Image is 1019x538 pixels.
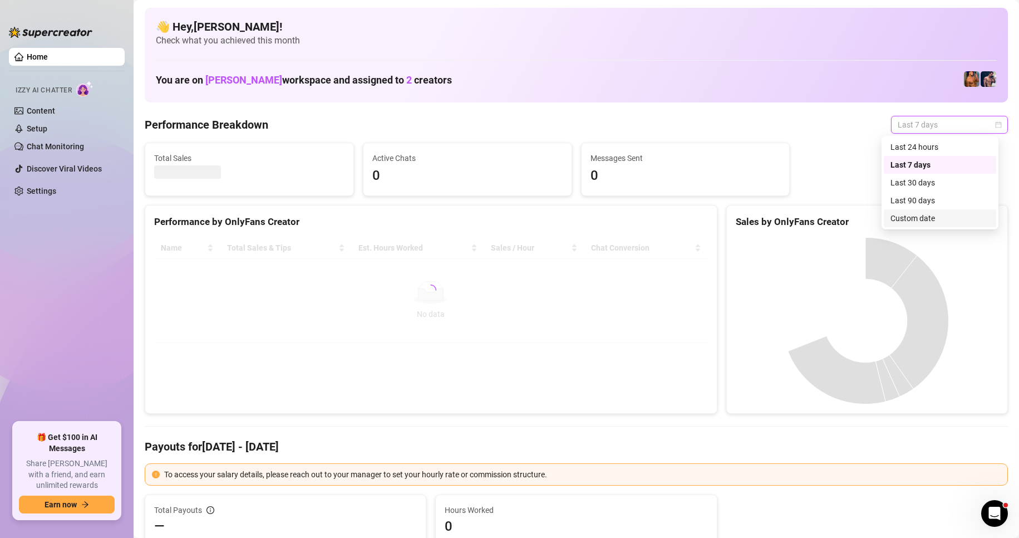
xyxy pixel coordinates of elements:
span: Messages Sent [590,152,781,164]
span: info-circle [206,506,214,514]
div: Last 90 days [890,194,990,207]
h1: You are on workspace and assigned to creators [156,74,452,86]
span: Share [PERSON_NAME] with a friend, and earn unlimited rewards [19,458,115,491]
span: 0 [372,165,563,187]
a: Settings [27,187,56,195]
img: AI Chatter [76,81,93,97]
span: Hours Worked [445,504,707,516]
div: Last 7 days [890,159,990,171]
div: Last 24 hours [884,138,996,156]
div: Last 24 hours [890,141,990,153]
div: Custom date [884,209,996,227]
h4: Payouts for [DATE] - [DATE] [145,439,1008,454]
span: 0 [445,517,707,535]
span: arrow-right [81,501,89,508]
span: exclamation-circle [152,471,160,478]
a: Chat Monitoring [27,142,84,151]
a: Content [27,106,55,115]
span: loading [425,285,436,296]
img: Axel [981,71,996,87]
span: [PERSON_NAME] [205,74,282,86]
div: Last 30 days [884,174,996,192]
a: Discover Viral Videos [27,164,102,173]
a: Home [27,52,48,61]
div: Sales by OnlyFans Creator [736,214,998,229]
button: Earn nowarrow-right [19,496,115,513]
iframe: Intercom live chat [981,500,1008,527]
span: Last 7 days [898,116,1001,133]
img: JG [964,71,979,87]
h4: 👋 Hey, [PERSON_NAME] ! [156,19,997,35]
img: logo-BBDzfeDw.svg [9,27,92,38]
span: calendar [995,121,1002,128]
span: Total Payouts [154,504,202,516]
h4: Performance Breakdown [145,117,268,133]
span: Total Sales [154,152,344,164]
div: To access your salary details, please reach out to your manager to set your hourly rate or commis... [164,468,1001,481]
div: Last 30 days [890,177,990,189]
a: Setup [27,124,47,133]
span: Earn now [45,500,77,509]
span: 🎁 Get $100 in AI Messages [19,432,115,454]
span: Active Chats [372,152,563,164]
div: Performance by OnlyFans Creator [154,214,708,229]
div: Last 7 days [884,156,996,174]
span: — [154,517,165,535]
span: 2 [406,74,412,86]
span: 0 [590,165,781,187]
div: Custom date [890,212,990,224]
span: Izzy AI Chatter [16,85,72,96]
div: Last 90 days [884,192,996,209]
span: Check what you achieved this month [156,35,997,47]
